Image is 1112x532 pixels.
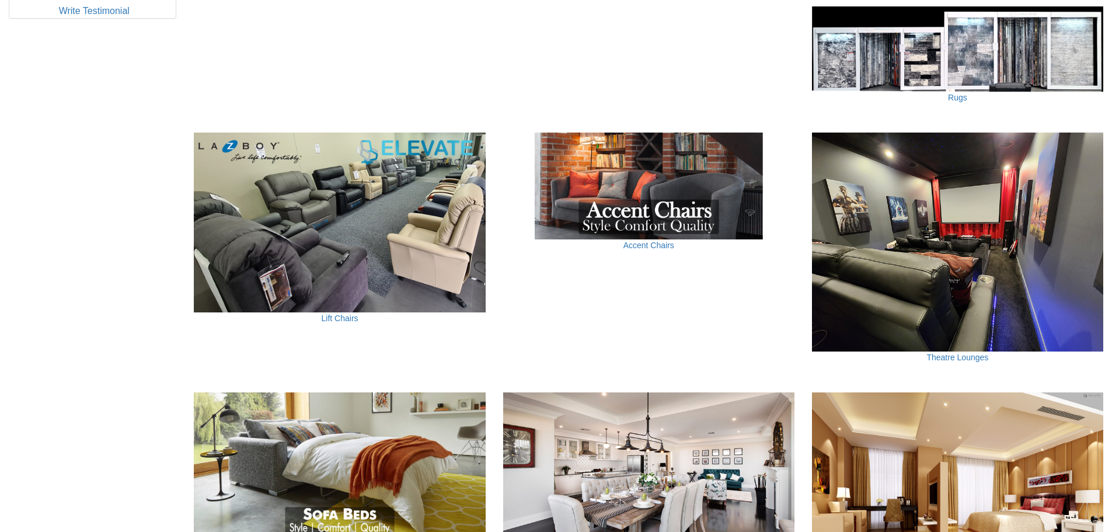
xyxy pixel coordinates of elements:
img: Lift Chairs [194,133,485,312]
a: Rugs [948,93,967,102]
a: Accent Chairs [623,241,674,250]
img: Rugs [812,6,1103,92]
a: Theatre Lounges [926,353,988,362]
a: Lift Chairs [322,314,358,323]
a: Write Testimonial [59,6,130,16]
img: Theatre Lounges [812,133,1103,351]
img: Accent Chairs [503,133,794,239]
